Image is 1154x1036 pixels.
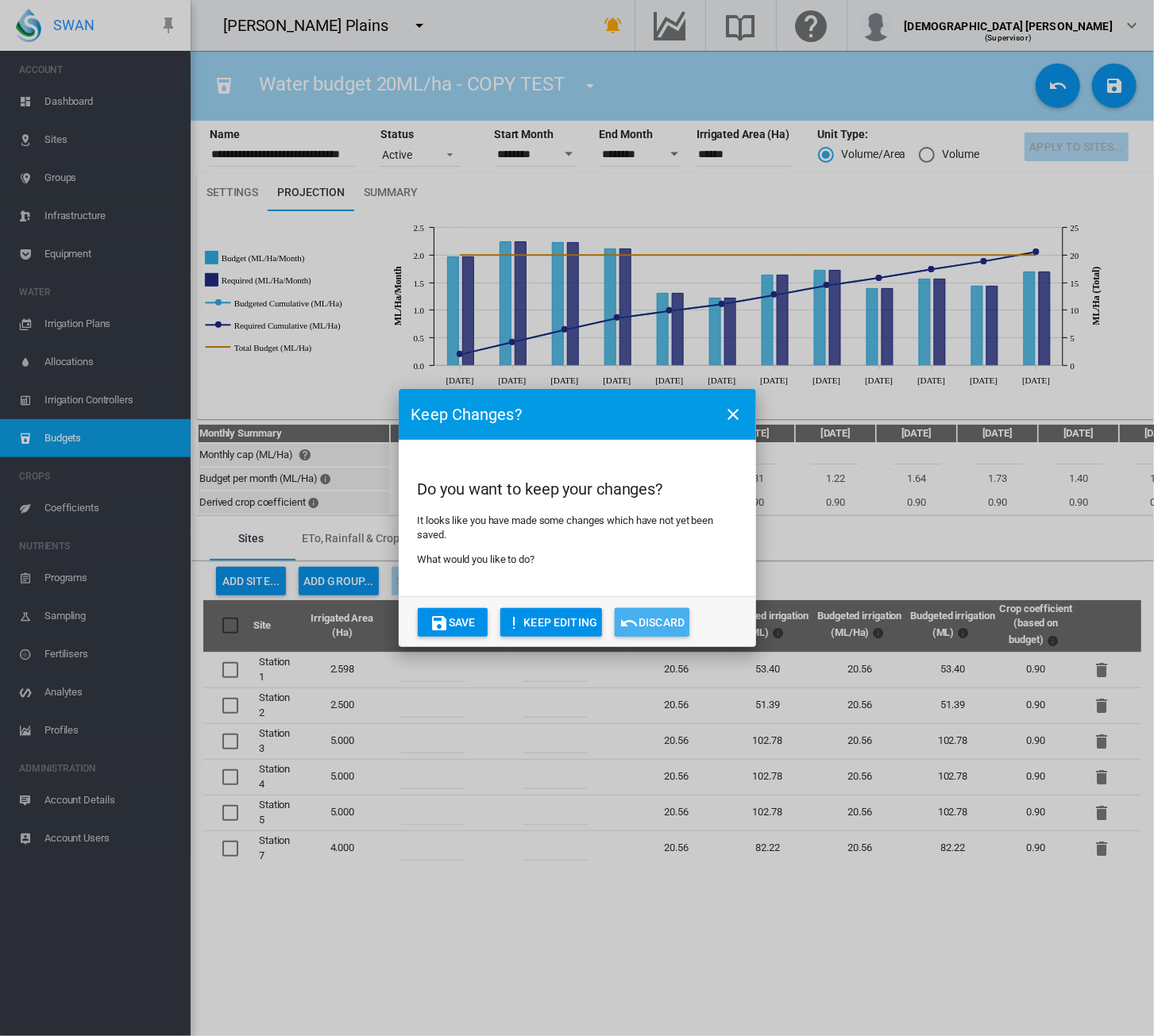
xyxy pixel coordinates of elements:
button: icon-content-saveSave [418,608,488,637]
p: It looks like you have made some changes which have not yet been saved. [418,514,737,542]
md-icon: icon-undo [619,614,639,633]
md-icon: icon-exclamation [505,614,524,633]
md-icon: icon-content-save [430,614,449,633]
button: icon-close [718,399,750,430]
md-icon: icon-close [724,405,743,424]
button: icon-undoDiscard [615,608,689,637]
md-dialog: Do you ... [399,389,756,648]
h2: Do you want to keep your changes? [418,478,737,500]
button: icon-exclamationKEEP EDITING [500,608,603,637]
h3: Keep Changes? [411,403,522,426]
p: What would you like to do? [418,553,737,567]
